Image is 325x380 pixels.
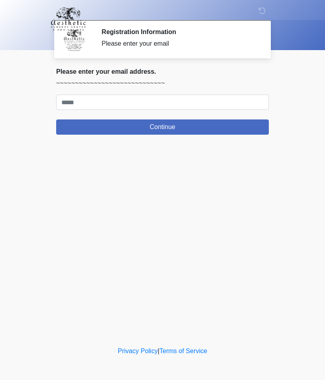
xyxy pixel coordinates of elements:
[118,348,158,354] a: Privacy Policy
[48,6,89,32] img: Aesthetic Surgery Centre, PLLC Logo
[159,348,207,354] a: Terms of Service
[56,119,269,135] button: Continue
[158,348,159,354] a: |
[56,79,269,88] p: ~~~~~~~~~~~~~~~~~~~~~~~~~~~~~
[56,68,269,75] h2: Please enter your email address.
[102,39,257,49] div: Please enter your email
[62,28,86,52] img: Agent Avatar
